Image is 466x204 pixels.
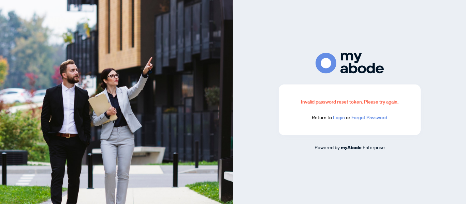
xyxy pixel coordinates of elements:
[316,53,384,74] img: ma-logo
[341,144,362,151] a: myAbode
[351,114,387,121] a: Forgot Password
[295,114,404,122] div: Return to or
[295,98,404,106] div: Invalid password reset token. Please try again.
[333,114,345,121] a: Login
[315,144,340,150] span: Powered by
[363,144,385,150] span: Enterprise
